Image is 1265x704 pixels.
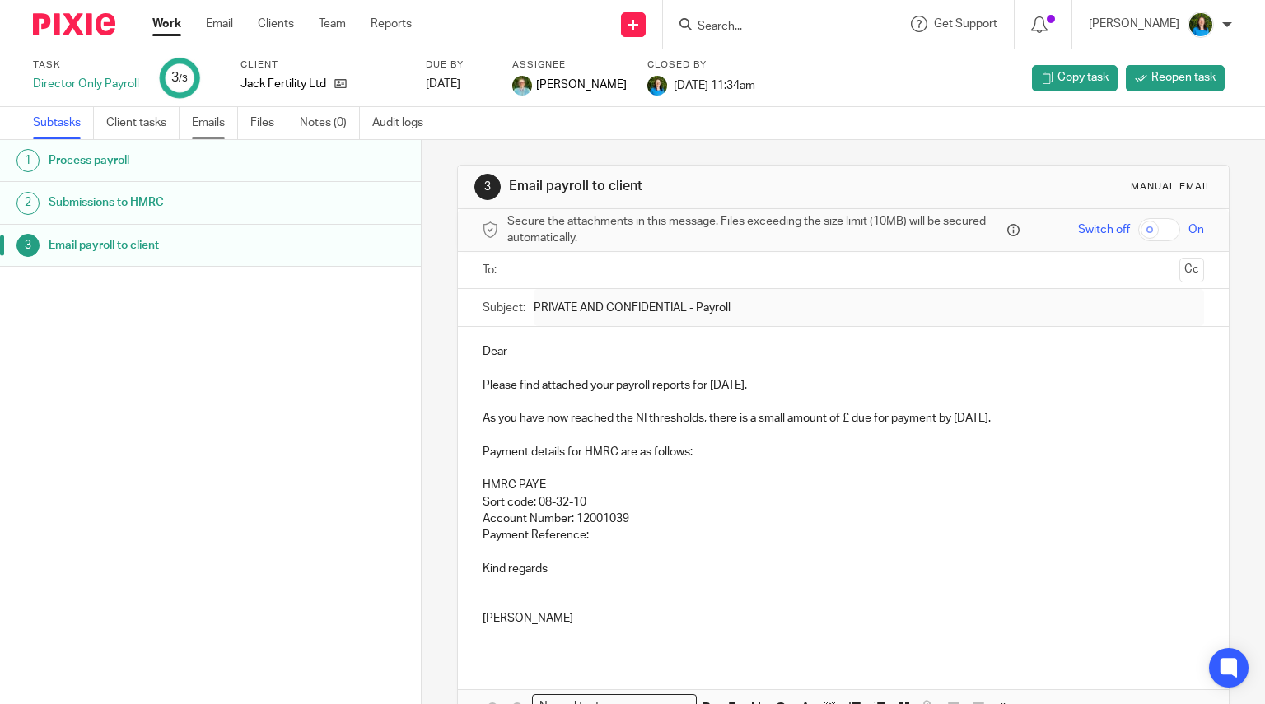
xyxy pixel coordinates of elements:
[250,107,287,139] a: Files
[192,107,238,139] a: Emails
[483,300,525,316] label: Subject:
[1057,69,1109,86] span: Copy task
[647,58,755,72] label: Closed by
[1126,65,1225,91] a: Reopen task
[1131,180,1212,193] div: Manual email
[1179,258,1204,282] button: Cc
[483,410,1205,427] p: As you have now reached the NI thresholds, there is a small amount of £ due for payment by [DATE].
[171,68,188,87] div: 3
[319,16,346,32] a: Team
[1089,16,1179,32] p: [PERSON_NAME]
[16,234,40,257] div: 3
[1188,12,1214,38] img: Z91wLL_E.jpeg
[483,477,1205,493] p: HMRC PAYE
[33,13,115,35] img: Pixie
[426,76,492,92] div: [DATE]
[206,16,233,32] a: Email
[483,494,1205,511] p: Sort code: 08-32-10
[33,58,139,72] label: Task
[1188,221,1204,238] span: On
[33,107,94,139] a: Subtasks
[483,561,1205,577] p: Kind regards
[258,16,294,32] a: Clients
[371,16,412,32] a: Reports
[536,77,627,93] span: [PERSON_NAME]
[512,76,532,96] img: U9kDOIcY.jpeg
[647,76,667,96] img: Z91wLL_E.jpeg
[426,58,492,72] label: Due by
[240,58,405,72] label: Client
[49,233,286,258] h1: Email payroll to client
[512,58,627,72] label: Assignee
[49,190,286,215] h1: Submissions to HMRC
[1078,221,1130,238] span: Switch off
[509,178,878,195] h1: Email payroll to client
[16,192,40,215] div: 2
[300,107,360,139] a: Notes (0)
[106,107,180,139] a: Client tasks
[179,74,188,83] small: /3
[483,511,1205,527] p: Account Number: 12001039
[483,610,1205,627] p: [PERSON_NAME]
[674,79,755,91] span: [DATE] 11:34am
[507,213,1004,247] span: Secure the attachments in this message. Files exceeding the size limit (10MB) will be secured aut...
[33,76,139,92] div: Director Only Payroll
[483,262,501,278] label: To:
[372,107,436,139] a: Audit logs
[49,148,286,173] h1: Process payroll
[696,20,844,35] input: Search
[483,444,1205,460] p: Payment details for HMRC are as follows:
[483,527,1205,543] p: Payment Reference:
[934,18,997,30] span: Get Support
[152,16,181,32] a: Work
[474,174,501,200] div: 3
[1032,65,1118,91] a: Copy task
[483,377,1205,394] p: Please find attached your payroll reports for [DATE].
[240,76,326,92] p: Jack Fertility Ltd
[483,343,1205,360] p: Dear
[16,149,40,172] div: 1
[1151,69,1216,86] span: Reopen task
